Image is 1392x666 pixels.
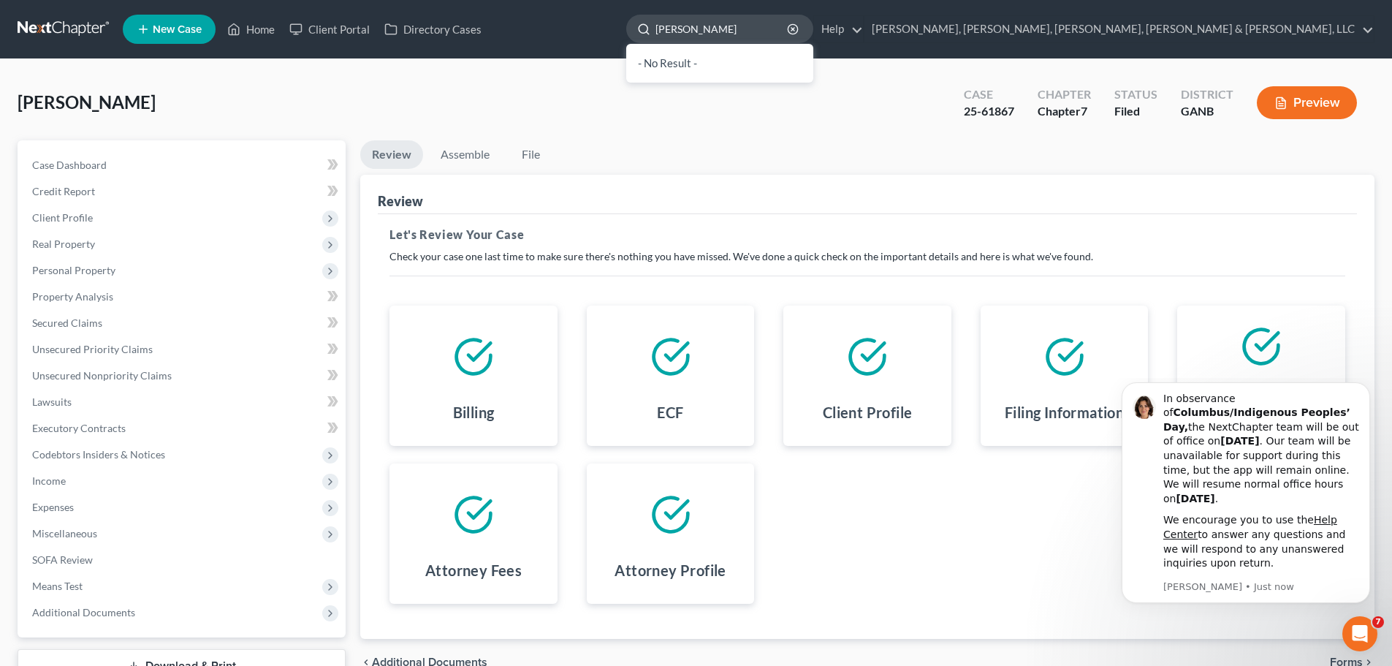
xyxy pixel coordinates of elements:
a: Secured Claims [20,310,346,336]
a: Review [360,140,423,169]
span: Unsecured Nonpriority Claims [32,369,172,382]
div: GANB [1181,103,1233,120]
span: Personal Property [32,264,115,276]
span: [PERSON_NAME] [18,91,156,113]
a: Case Dashboard [20,152,346,178]
span: Codebtors Insiders & Notices [32,448,165,461]
span: Case Dashboard [32,159,107,171]
div: Chapter [1038,103,1091,120]
a: Client Portal [282,16,377,42]
a: Property Analysis [20,284,346,310]
span: Expenses [32,501,74,513]
h4: Attorney Fees [425,560,522,580]
a: Assemble [429,140,501,169]
span: SOFA Review [32,553,93,566]
span: Secured Claims [32,317,102,329]
span: Additional Documents [32,606,135,618]
iframe: Intercom notifications message [1100,378,1392,659]
span: Property Analysis [32,290,113,303]
h4: Client Profile [823,402,913,423]
div: Chapter [1038,86,1091,103]
h4: Billing [453,402,495,423]
div: Filed [1114,103,1157,120]
a: Credit Report [20,178,346,205]
span: Executory Contracts [32,422,126,434]
span: 7 [1372,616,1384,628]
span: Miscellaneous [32,527,97,540]
span: Real Property [32,238,95,250]
a: SOFA Review [20,547,346,573]
span: New Case [153,24,202,35]
a: Directory Cases [377,16,489,42]
h4: Attorney Profile [615,560,726,580]
button: Preview [1257,86,1357,119]
a: Unsecured Priority Claims [20,336,346,363]
span: Credit Report [32,185,95,197]
div: Status [1114,86,1157,103]
div: Case [964,86,1014,103]
div: - No Result - [626,44,813,83]
span: Client Profile [32,211,93,224]
div: Review [378,192,423,210]
iframe: Intercom live chat [1342,616,1377,651]
h4: Filing Information [1005,402,1124,423]
input: Search by name... [655,15,789,42]
a: Executory Contracts [20,415,346,442]
p: Check your case one last time to make sure there's nothing you have missed. We've done a quick ch... [389,249,1345,264]
a: File [507,140,554,169]
h5: Let's Review Your Case [389,226,1345,243]
a: [PERSON_NAME], [PERSON_NAME], [PERSON_NAME], [PERSON_NAME] & [PERSON_NAME], LLC [864,16,1374,42]
a: Lawsuits [20,389,346,415]
div: District [1181,86,1233,103]
span: 7 [1081,104,1087,118]
span: Lawsuits [32,396,72,408]
a: Home [220,16,282,42]
span: Unsecured Priority Claims [32,343,153,355]
a: Help [814,16,863,42]
a: Unsecured Nonpriority Claims [20,363,346,389]
div: 25-61867 [964,103,1014,120]
span: Income [32,474,66,487]
span: Means Test [32,580,83,592]
h4: ECF [657,402,683,423]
